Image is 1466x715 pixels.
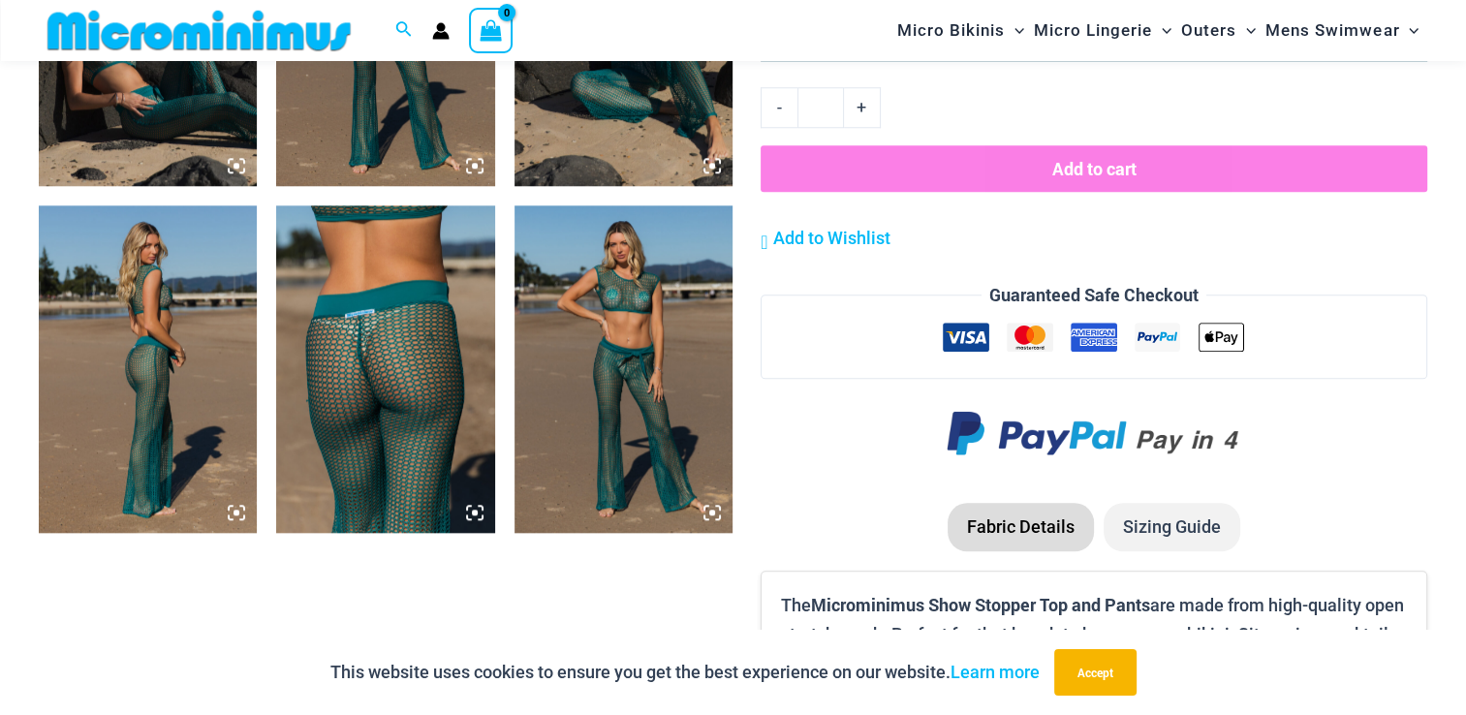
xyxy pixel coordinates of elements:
[330,658,1040,687] p: This website uses cookies to ensure you get the best experience on our website.
[1029,6,1176,55] a: Micro LingerieMenu ToggleMenu Toggle
[1236,6,1256,55] span: Menu Toggle
[889,3,1427,58] nav: Site Navigation
[951,662,1040,682] a: Learn more
[844,87,881,128] a: +
[469,8,514,52] a: View Shopping Cart, empty
[761,145,1427,192] button: Add to cart
[432,22,450,40] a: Account icon link
[395,18,413,43] a: Search icon link
[892,6,1029,55] a: Micro BikinisMenu ToggleMenu Toggle
[761,224,889,253] a: Add to Wishlist
[515,205,733,533] img: Show Stopper Jade 366 Top 5007 pants
[1176,6,1261,55] a: OutersMenu ToggleMenu Toggle
[797,87,843,128] input: Product quantity
[897,6,1005,55] span: Micro Bikinis
[1399,6,1419,55] span: Menu Toggle
[948,503,1094,551] li: Fabric Details
[1265,6,1399,55] span: Mens Swimwear
[811,593,1150,616] b: Microminimus Show Stopper Top and Pants
[1152,6,1171,55] span: Menu Toggle
[1261,6,1423,55] a: Mens SwimwearMenu ToggleMenu Toggle
[39,205,257,533] img: Show Stopper Jade 366 Top 5007 pants
[1054,649,1137,696] button: Accept
[1034,6,1152,55] span: Micro Lingerie
[276,205,494,533] img: Show Stopper Jade 366 Top 5007 pants
[982,281,1206,310] legend: Guaranteed Safe Checkout
[40,9,359,52] img: MM SHOP LOGO FLAT
[1104,503,1240,551] li: Sizing Guide
[772,228,889,248] span: Add to Wishlist
[1005,6,1024,55] span: Menu Toggle
[1181,6,1236,55] span: Outers
[761,87,797,128] a: -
